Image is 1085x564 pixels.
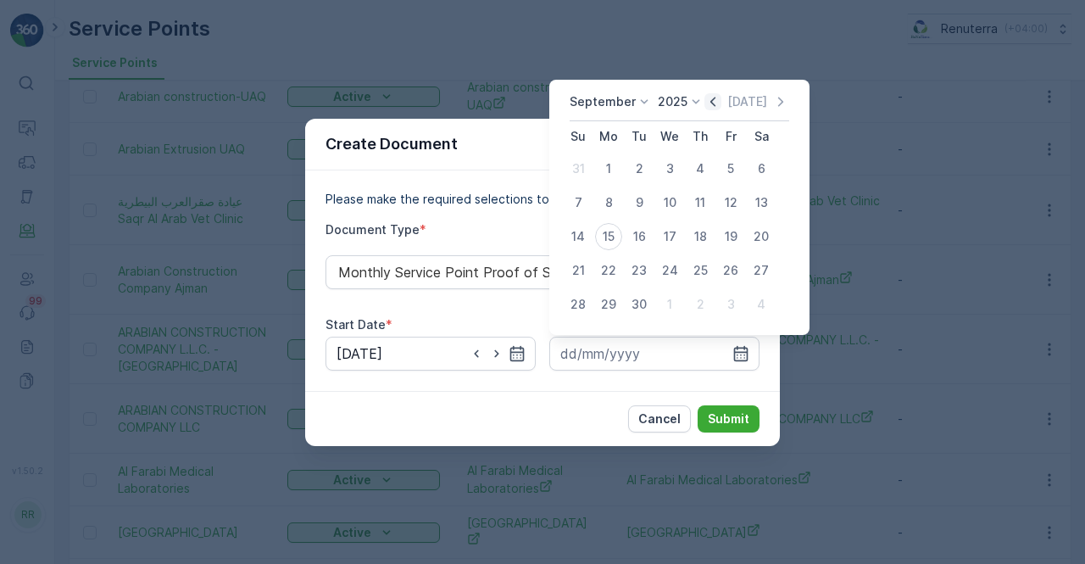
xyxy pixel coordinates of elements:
label: Document Type [325,222,420,237]
div: 10 [656,189,683,216]
button: Cancel [628,405,691,433]
div: 21 [565,257,592,284]
p: September [570,93,636,110]
p: Please make the required selections to create your document. [325,191,759,208]
div: 9 [626,189,653,216]
div: 4 [687,155,714,182]
div: 30 [626,291,653,318]
button: Submit [698,405,759,433]
div: 12 [717,189,744,216]
th: Thursday [685,121,715,152]
th: Wednesday [654,121,685,152]
div: 4 [748,291,775,318]
div: 8 [595,189,622,216]
div: 27 [748,257,775,284]
div: 25 [687,257,714,284]
div: 6 [748,155,775,182]
div: 15 [595,223,622,250]
p: Cancel [638,410,681,427]
div: 24 [656,257,683,284]
div: 13 [748,189,775,216]
th: Saturday [746,121,776,152]
div: 14 [565,223,592,250]
input: dd/mm/yyyy [549,337,759,371]
div: 2 [687,291,714,318]
div: 17 [656,223,683,250]
th: Tuesday [624,121,654,152]
th: Sunday [563,121,593,152]
div: 31 [565,155,592,182]
div: 2 [626,155,653,182]
div: 3 [656,155,683,182]
div: 1 [656,291,683,318]
p: Create Document [325,132,458,156]
div: 29 [595,291,622,318]
div: 16 [626,223,653,250]
div: 18 [687,223,714,250]
div: 28 [565,291,592,318]
div: 7 [565,189,592,216]
th: Friday [715,121,746,152]
label: Start Date [325,317,386,332]
div: 20 [748,223,775,250]
div: 3 [717,291,744,318]
input: dd/mm/yyyy [325,337,536,371]
p: 2025 [658,93,687,110]
div: 1 [595,155,622,182]
div: 11 [687,189,714,216]
div: 23 [626,257,653,284]
div: 26 [717,257,744,284]
div: 5 [717,155,744,182]
p: [DATE] [727,93,767,110]
div: 19 [717,223,744,250]
p: Submit [708,410,749,427]
th: Monday [593,121,624,152]
div: 22 [595,257,622,284]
